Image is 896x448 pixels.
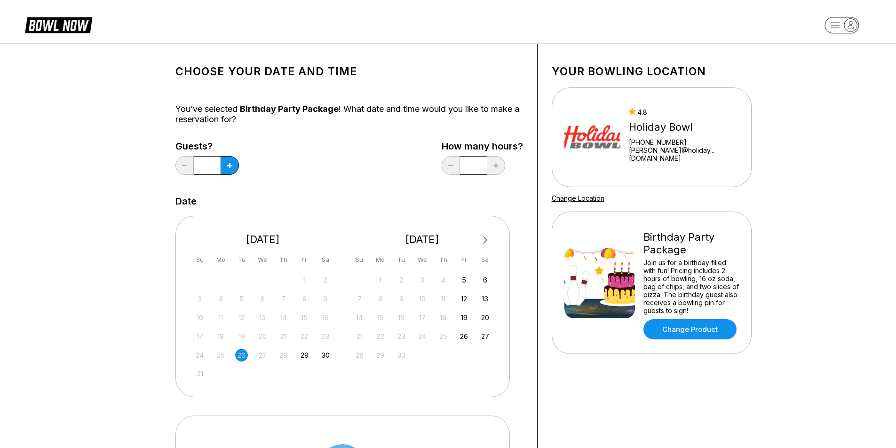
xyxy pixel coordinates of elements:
div: 4.8 [629,108,738,116]
div: Not available Tuesday, August 19th, 2025 [235,330,248,343]
div: Tu [395,253,408,266]
div: Not available Friday, August 8th, 2025 [298,292,311,305]
div: [DATE] [349,233,495,246]
div: Not available Saturday, August 9th, 2025 [319,292,332,305]
div: Not available Wednesday, September 3rd, 2025 [416,274,428,286]
div: [PHONE_NUMBER] [629,138,738,146]
div: You’ve selected ! What date and time would you like to make a reservation for? [175,104,523,125]
div: Not available Sunday, August 31st, 2025 [193,367,206,380]
button: Next Month [478,233,493,248]
a: Change Location [552,194,604,202]
div: Not available Wednesday, August 20th, 2025 [256,330,269,343]
label: How many hours? [442,141,523,151]
div: Not available Sunday, August 24th, 2025 [193,349,206,362]
div: Not available Sunday, September 14th, 2025 [353,311,366,324]
div: Not available Friday, August 1st, 2025 [298,274,311,286]
div: Not available Thursday, September 4th, 2025 [437,274,450,286]
div: Not available Monday, August 11th, 2025 [214,311,227,324]
div: Not available Tuesday, September 2nd, 2025 [395,274,408,286]
div: Not available Thursday, August 7th, 2025 [277,292,290,305]
div: Not available Friday, August 22nd, 2025 [298,330,311,343]
div: Not available Thursday, September 11th, 2025 [437,292,450,305]
div: Choose Saturday, August 30th, 2025 [319,349,332,362]
div: Sa [479,253,492,266]
div: Not available Monday, September 1st, 2025 [374,274,387,286]
div: Not available Sunday, August 3rd, 2025 [193,292,206,305]
div: Fr [298,253,311,266]
a: Change Product [643,319,737,339]
div: Not available Saturday, August 23rd, 2025 [319,330,332,343]
div: Not available Tuesday, August 12th, 2025 [235,311,248,324]
label: Date [175,196,197,206]
div: Mo [214,253,227,266]
div: Tu [235,253,248,266]
div: Th [277,253,290,266]
div: Choose Saturday, September 13th, 2025 [479,292,492,305]
div: Fr [458,253,470,266]
div: Choose Friday, September 19th, 2025 [458,311,470,324]
div: [DATE] [190,233,336,246]
div: Not available Monday, August 4th, 2025 [214,292,227,305]
h1: Your bowling location [552,65,752,78]
div: month 2025-09 [352,273,493,362]
img: Birthday Party Package [564,248,635,318]
div: Not available Friday, August 15th, 2025 [298,311,311,324]
div: Choose Saturday, September 20th, 2025 [479,311,492,324]
div: Not available Sunday, August 17th, 2025 [193,330,206,343]
div: Choose Friday, September 5th, 2025 [458,274,470,286]
div: Not available Tuesday, August 5th, 2025 [235,292,248,305]
div: Not available Sunday, August 10th, 2025 [193,311,206,324]
div: Not available Wednesday, September 10th, 2025 [416,292,428,305]
div: Not available Sunday, September 7th, 2025 [353,292,366,305]
div: Choose Friday, September 12th, 2025 [458,292,470,305]
div: Not available Wednesday, August 6th, 2025 [256,292,269,305]
div: Not available Wednesday, August 13th, 2025 [256,311,269,324]
a: [PERSON_NAME]@holiday...[DOMAIN_NAME] [629,146,738,162]
div: We [416,253,428,266]
div: Holiday Bowl [629,121,738,134]
div: Not available Monday, September 8th, 2025 [374,292,387,305]
div: Not available Thursday, September 25th, 2025 [437,330,450,343]
div: Not available Tuesday, September 9th, 2025 [395,292,408,305]
div: Su [193,253,206,266]
div: Not available Sunday, September 21st, 2025 [353,330,366,343]
div: Not available Monday, September 15th, 2025 [374,311,387,324]
img: Holiday Bowl [564,102,621,173]
div: Sa [319,253,332,266]
div: Choose Friday, September 26th, 2025 [458,330,470,343]
div: Join us for a birthday filled with fun! Pricing includes 2 hours of bowling, 16 oz soda, bag of c... [643,259,739,314]
div: Not available Tuesday, September 16th, 2025 [395,311,408,324]
div: Not available Thursday, September 18th, 2025 [437,311,450,324]
div: Not available Monday, September 22nd, 2025 [374,330,387,343]
div: Th [437,253,450,266]
div: Su [353,253,366,266]
div: Not available Thursday, August 14th, 2025 [277,311,290,324]
div: Mo [374,253,387,266]
h1: Choose your Date and time [175,65,523,78]
div: Not available Saturday, August 16th, 2025 [319,311,332,324]
span: Birthday Party Package [240,104,339,114]
div: Choose Saturday, September 6th, 2025 [479,274,492,286]
div: Not available Monday, September 29th, 2025 [374,349,387,362]
div: Not available Wednesday, August 27th, 2025 [256,349,269,362]
div: Not available Sunday, September 28th, 2025 [353,349,366,362]
div: Not available Monday, August 25th, 2025 [214,349,227,362]
div: Not available Tuesday, September 30th, 2025 [395,349,408,362]
div: Not available Thursday, August 28th, 2025 [277,349,290,362]
label: Guests? [175,141,239,151]
div: Birthday Party Package [643,231,739,256]
div: Choose Friday, August 29th, 2025 [298,349,311,362]
div: Not available Saturday, August 2nd, 2025 [319,274,332,286]
div: Not available Tuesday, September 23rd, 2025 [395,330,408,343]
div: Choose Saturday, September 27th, 2025 [479,330,492,343]
div: Not available Tuesday, August 26th, 2025 [235,349,248,362]
div: month 2025-08 [192,273,333,380]
div: Not available Thursday, August 21st, 2025 [277,330,290,343]
div: We [256,253,269,266]
div: Not available Monday, August 18th, 2025 [214,330,227,343]
div: Not available Wednesday, September 17th, 2025 [416,311,428,324]
div: Not available Wednesday, September 24th, 2025 [416,330,428,343]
